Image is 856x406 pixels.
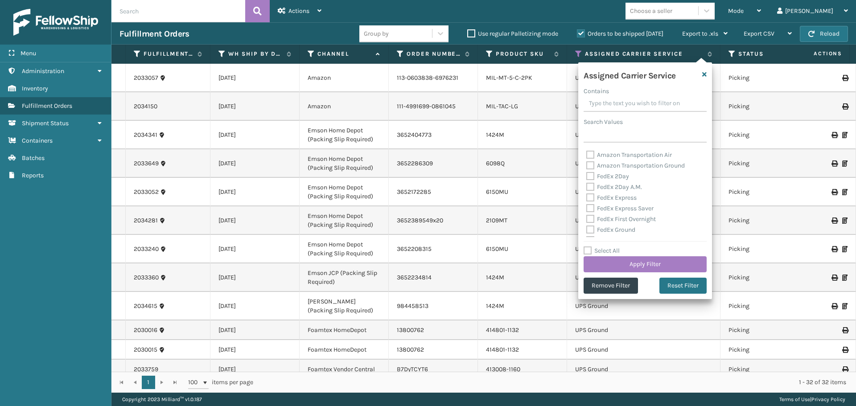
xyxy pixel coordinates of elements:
label: Select All [584,247,620,254]
label: FedEx Express [586,194,637,201]
label: FedEx Ground [586,226,635,234]
div: Group by [364,29,389,38]
h3: Fulfillment Orders [119,29,189,39]
span: Administration [22,67,64,75]
td: Picking [720,292,810,320]
td: Picking [720,263,810,292]
a: 2033759 [134,365,158,374]
label: Assigned Carrier Service [585,50,703,58]
td: UPS Ground [567,206,720,235]
a: 6098Q [486,160,505,167]
td: Emson JCP (Packing Slip Required) [300,263,389,292]
span: Inventory [22,85,48,92]
span: Export CSV [744,30,774,37]
a: 6150MU [486,245,508,253]
i: Print Packing Slip [842,189,848,195]
td: UPS Ground [567,64,720,92]
span: Actions [786,46,848,61]
i: Print Label [842,103,848,110]
button: Reload [800,26,848,42]
i: Print Label [831,275,837,281]
td: 3652208315 [389,235,478,263]
i: Print Packing Slip [842,303,848,309]
td: [DATE] [210,320,300,340]
td: [DATE] [210,235,300,263]
td: [DATE] [210,64,300,92]
a: 2034341 [134,131,157,139]
span: Fulfillment Orders [22,102,72,110]
label: Order Number [407,50,461,58]
div: 1 - 32 of 32 items [266,378,846,387]
img: logo [13,9,98,36]
td: 3652172285 [389,178,478,206]
span: 100 [188,378,202,387]
i: Print Label [831,132,837,138]
td: Picking [720,121,810,149]
a: 2033057 [134,74,158,82]
td: 3652404773 [389,121,478,149]
i: Print Packing Slip [842,275,848,281]
a: 2033240 [134,245,159,254]
td: Foamtex Vendor Central [300,360,389,379]
i: Print Label [842,327,848,333]
span: Export to .xls [682,30,718,37]
td: UPS Ground [567,263,720,292]
td: Picking [720,149,810,178]
a: 414801-1132 [486,346,519,353]
p: Copyright 2023 Milliard™ v 1.0.187 [122,393,202,406]
td: Amazon [300,92,389,121]
button: Apply Filter [584,256,707,272]
td: Emson Home Depot (Packing Slip Required) [300,149,389,178]
span: Reports [22,172,44,179]
td: Picking [720,235,810,263]
a: 2033649 [134,159,159,168]
label: Fulfillment Order Id [144,50,193,58]
a: MIL-TAC-LG [486,103,518,110]
a: 2034615 [134,302,157,311]
td: Amazon [300,64,389,92]
a: 1424M [486,131,504,139]
td: [DATE] [210,292,300,320]
td: Picking [720,92,810,121]
i: Print Label [831,189,837,195]
td: Picking [720,64,810,92]
div: Choose a seller [630,6,672,16]
td: UPS Ground [567,121,720,149]
td: 111-4991699-0861045 [389,92,478,121]
h4: Assigned Carrier Service [584,68,676,81]
td: Emson Home Depot (Packing Slip Required) [300,235,389,263]
a: 1424M [486,302,504,310]
td: 13800762 [389,340,478,360]
td: [DATE] [210,178,300,206]
a: 414801-1132 [486,326,519,334]
i: Print Label [842,366,848,373]
td: Picking [720,360,810,379]
div: | [779,393,845,406]
label: Status [738,50,792,58]
td: Foamtex HomeDepot [300,320,389,340]
label: Channel [317,50,371,58]
td: B7DyTCYT6 [389,360,478,379]
span: Batches [22,154,45,162]
td: [PERSON_NAME] (Packing Slip Required) [300,292,389,320]
td: [DATE] [210,92,300,121]
a: 2033360 [134,273,159,282]
td: Foamtex HomeDepot [300,340,389,360]
label: Product SKU [496,50,550,58]
span: Menu [21,49,36,57]
i: Print Label [831,217,837,224]
td: Picking [720,206,810,235]
a: 6150MU [486,188,508,196]
td: UPS Ground [567,178,720,206]
td: UPS Ground [567,292,720,320]
td: [DATE] [210,206,300,235]
a: 1 [142,376,155,389]
span: items per page [188,376,253,389]
td: [DATE] [210,263,300,292]
i: Print Label [831,160,837,167]
a: 2034150 [134,102,157,111]
td: [DATE] [210,121,300,149]
label: Amazon Transportation Ground [586,162,685,169]
td: 3652389549x20 [389,206,478,235]
a: 2109MT [486,217,507,224]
